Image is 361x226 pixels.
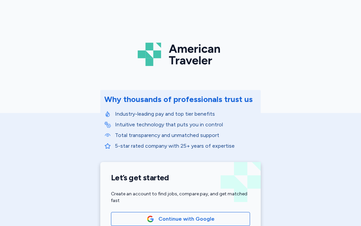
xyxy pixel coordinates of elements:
p: 5-star rated company with 25+ years of expertise [115,142,257,150]
span: Continue with Google [158,215,215,223]
img: Logo [138,40,223,69]
div: Why thousands of professionals trust us [104,94,253,105]
h1: Let’s get started [111,173,250,183]
button: Google LogoContinue with Google [111,212,250,226]
div: Create an account to find jobs, compare pay, and get matched fast [111,191,250,204]
p: Industry-leading pay and top tier benefits [115,110,257,118]
p: Total transparency and unmatched support [115,131,257,139]
img: Google Logo [147,215,154,223]
p: Intuitive technology that puts you in control [115,121,257,129]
